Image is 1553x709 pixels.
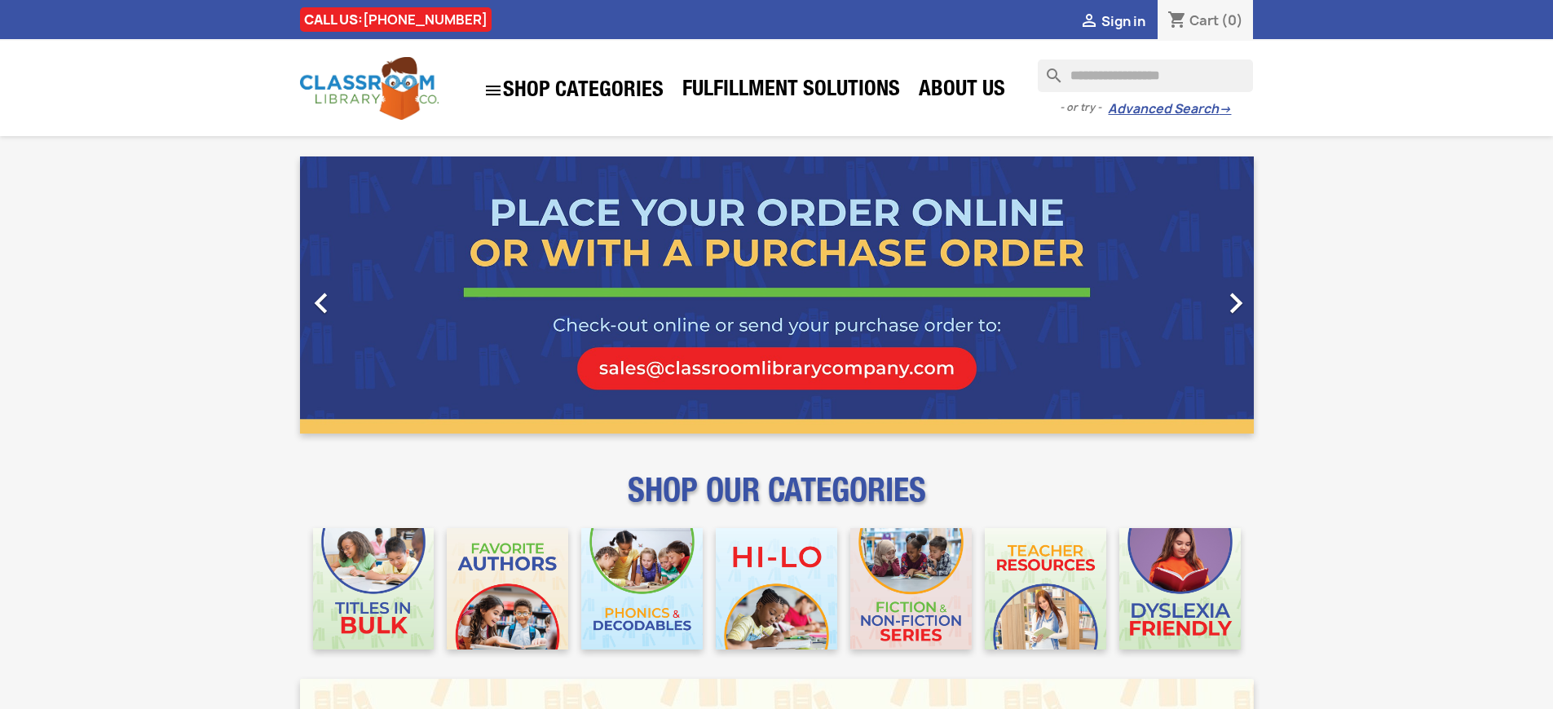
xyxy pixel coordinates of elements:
i:  [1079,12,1099,32]
span: (0) [1221,11,1243,29]
img: CLC_Phonics_And_Decodables_Mobile.jpg [581,528,703,650]
a:  Sign in [1079,12,1145,30]
input: Search [1038,59,1253,92]
a: Previous [300,156,443,434]
span: Sign in [1101,12,1145,30]
img: CLC_Fiction_Nonfiction_Mobile.jpg [850,528,972,650]
i: search [1038,59,1057,79]
i:  [483,81,503,100]
img: CLC_HiLo_Mobile.jpg [716,528,837,650]
img: CLC_Bulk_Mobile.jpg [313,528,435,650]
a: Next [1110,156,1254,434]
a: SHOP CATEGORIES [475,73,672,108]
img: CLC_Favorite_Authors_Mobile.jpg [447,528,568,650]
ul: Carousel container [300,156,1254,434]
p: SHOP OUR CATEGORIES [300,486,1254,515]
a: Fulfillment Solutions [674,75,908,108]
img: CLC_Dyslexia_Mobile.jpg [1119,528,1241,650]
a: Advanced Search→ [1108,101,1231,117]
img: CLC_Teacher_Resources_Mobile.jpg [985,528,1106,650]
span: - or try - [1060,99,1108,116]
a: About Us [911,75,1013,108]
a: [PHONE_NUMBER] [363,11,488,29]
i:  [301,283,342,324]
i:  [1215,283,1256,324]
div: CALL US: [300,7,492,32]
span: → [1219,101,1231,117]
i: shopping_cart [1167,11,1187,31]
img: Classroom Library Company [300,57,439,120]
span: Cart [1189,11,1219,29]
